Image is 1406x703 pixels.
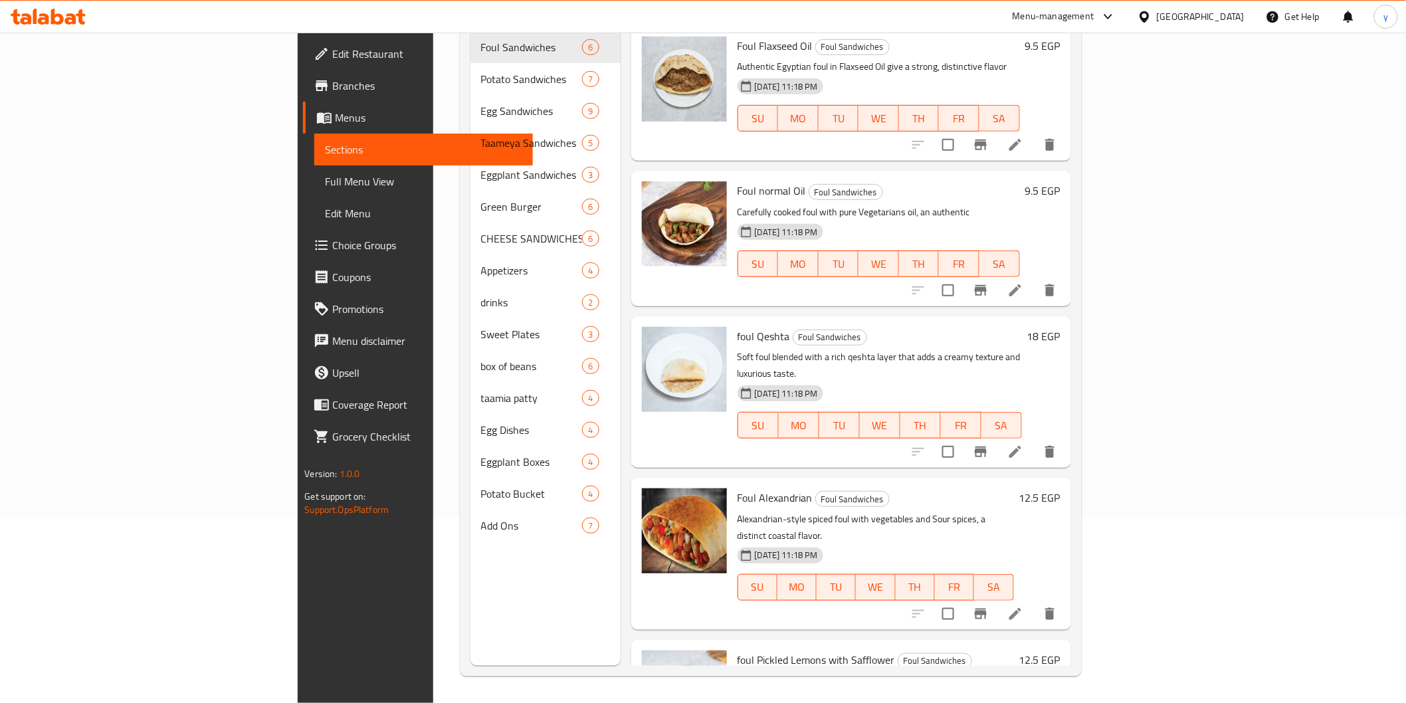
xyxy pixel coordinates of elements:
button: SU [738,105,778,132]
span: Select to update [934,600,962,628]
span: Appetizers [481,262,583,278]
div: items [582,422,599,438]
span: 6 [583,201,598,213]
span: Foul Sandwiches [816,39,889,54]
button: TU [819,412,860,439]
button: SA [979,251,1020,277]
span: 4 [583,456,598,468]
span: MO [783,254,813,274]
span: 3 [583,169,598,181]
span: Version: [304,465,337,482]
span: CHEESE SANDWICHES [481,231,583,247]
a: Edit Menu [314,197,532,229]
h6: 9.5 EGP [1025,37,1060,55]
a: Branches [303,70,532,102]
button: FR [939,251,979,277]
div: Green Burger6 [470,191,621,223]
div: items [582,518,599,534]
span: 4 [583,488,598,500]
span: Get support on: [304,488,365,505]
button: MO [777,574,817,601]
span: SU [744,416,773,435]
div: Egg Dishes [481,422,583,438]
button: SA [974,574,1013,601]
div: taamia patty [481,390,583,406]
span: 4 [583,424,598,437]
div: Egg Sandwiches9 [470,95,621,127]
span: 6 [583,360,598,373]
span: Edit Menu [325,205,522,221]
button: Branch-specific-item [965,129,997,161]
p: Carefully cooked foul with pure Vegetarians oil, an authentic [738,204,1020,221]
button: Branch-specific-item [965,436,997,468]
div: Foul Sandwiches [793,330,867,346]
span: FR [944,109,974,128]
span: Potato Bucket [481,486,583,502]
span: TU [824,109,854,128]
span: Select to update [934,276,962,304]
img: Foul Flaxseed Oil [642,37,727,122]
button: SU [738,412,779,439]
span: Promotions [332,301,522,317]
span: Green Burger [481,199,583,215]
div: Eggplant Sandwiches3 [470,159,621,191]
button: MO [779,412,819,439]
span: Coupons [332,269,522,285]
a: Coupons [303,261,532,293]
span: Potato Sandwiches [481,71,583,87]
span: y [1383,9,1388,24]
button: delete [1034,274,1066,306]
a: Menus [303,102,532,134]
div: CHEESE SANDWICHES6 [470,223,621,254]
span: MO [783,577,811,597]
p: Alexandrian-style spiced foul with vegetables and Sour spices, a distinct coastal flavor. [738,511,1014,544]
div: Egg Dishes4 [470,414,621,446]
div: Egg Sandwiches [481,103,583,119]
span: 9 [583,105,598,118]
span: Sections [325,142,522,157]
span: FR [946,416,976,435]
div: Foul Sandwiches6 [470,31,621,63]
span: [DATE] 11:18 PM [750,80,823,93]
div: Potato Sandwiches7 [470,63,621,95]
button: WE [858,105,899,132]
span: [DATE] 11:18 PM [750,549,823,561]
span: 5 [583,137,598,150]
button: FR [939,105,979,132]
span: SU [744,254,773,274]
div: items [582,454,599,470]
span: MO [783,109,813,128]
span: Foul Sandwiches [816,492,889,507]
span: drinks [481,294,583,310]
span: Sweet Plates [481,326,583,342]
button: delete [1034,598,1066,630]
div: items [582,294,599,310]
button: TU [817,574,856,601]
button: TU [819,251,859,277]
div: Taameya Sandwiches5 [470,127,621,159]
span: TU [825,416,854,435]
span: MO [784,416,814,435]
a: Support.OpsPlatform [304,501,389,518]
button: FR [941,412,981,439]
span: SA [979,577,1008,597]
span: TH [904,109,934,128]
span: Foul Sandwiches [898,653,971,668]
div: Sweet Plates3 [470,318,621,350]
div: items [582,135,599,151]
div: Foul Sandwiches [815,39,890,55]
span: Taameya Sandwiches [481,135,583,151]
span: Foul Alexandrian [738,488,813,508]
span: Foul Sandwiches [793,330,866,345]
span: Eggplant Boxes [481,454,583,470]
h6: 18 EGP [1027,327,1060,346]
span: box of beans [481,358,583,374]
button: SA [981,412,1022,439]
button: Branch-specific-item [965,274,997,306]
div: Potato Bucket4 [470,478,621,510]
span: 3 [583,328,598,341]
